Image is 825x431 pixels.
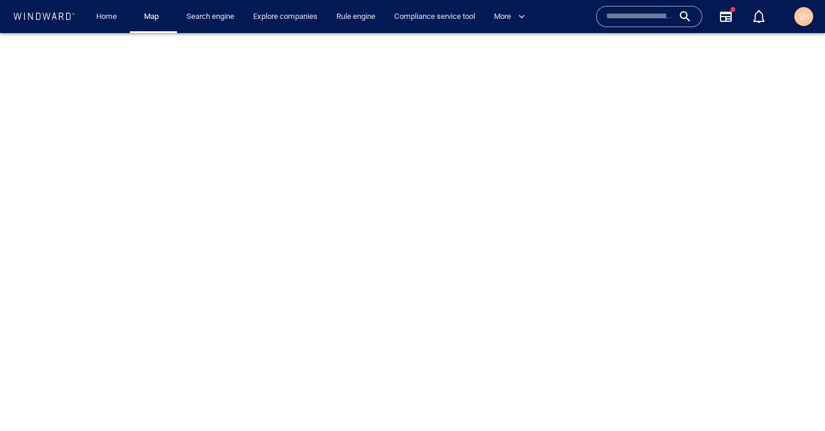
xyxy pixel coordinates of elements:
span: More [494,10,525,24]
a: Home [91,6,122,27]
a: Compliance service tool [389,6,480,27]
button: More [489,6,535,27]
a: Rule engine [332,6,380,27]
iframe: Chat [775,378,816,422]
button: SH [792,5,816,28]
button: Home [87,6,125,27]
a: Explore companies [248,6,322,27]
a: Map [139,6,168,27]
a: Search engine [182,6,239,27]
div: Notification center [752,9,766,24]
span: SH [798,12,809,21]
button: Map [135,6,172,27]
